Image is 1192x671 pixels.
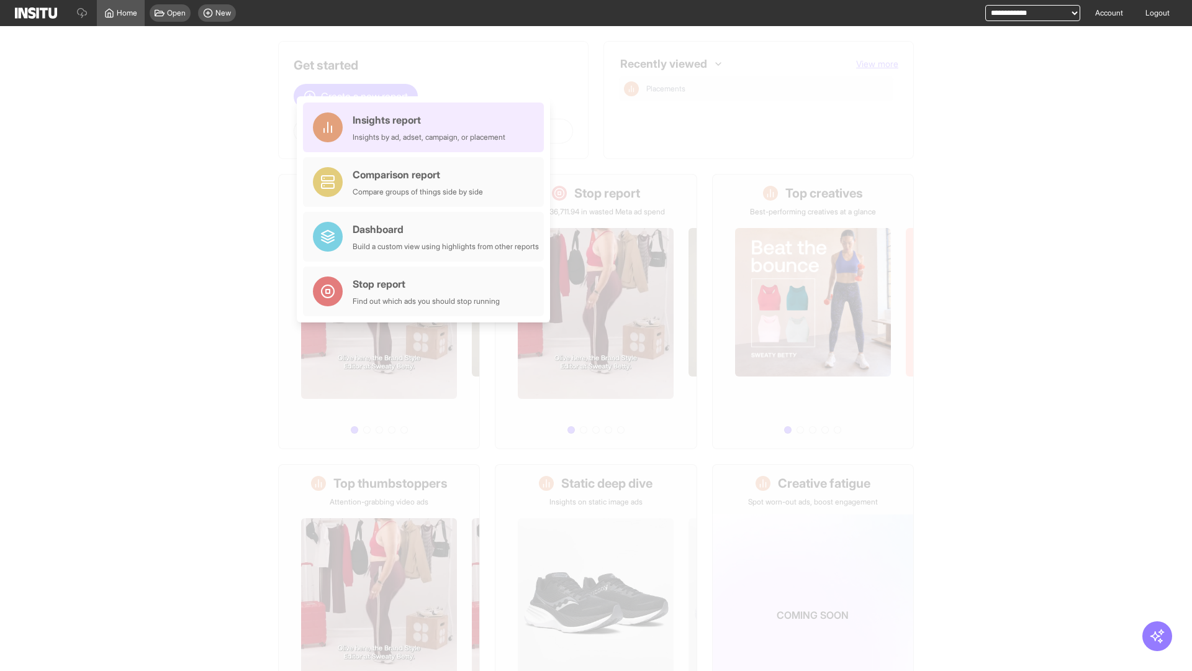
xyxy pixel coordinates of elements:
[353,187,483,197] div: Compare groups of things side by side
[353,276,500,291] div: Stop report
[353,132,505,142] div: Insights by ad, adset, campaign, or placement
[353,112,505,127] div: Insights report
[353,167,483,182] div: Comparison report
[15,7,57,19] img: Logo
[353,296,500,306] div: Find out which ads you should stop running
[215,8,231,18] span: New
[167,8,186,18] span: Open
[353,242,539,252] div: Build a custom view using highlights from other reports
[117,8,137,18] span: Home
[353,222,539,237] div: Dashboard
